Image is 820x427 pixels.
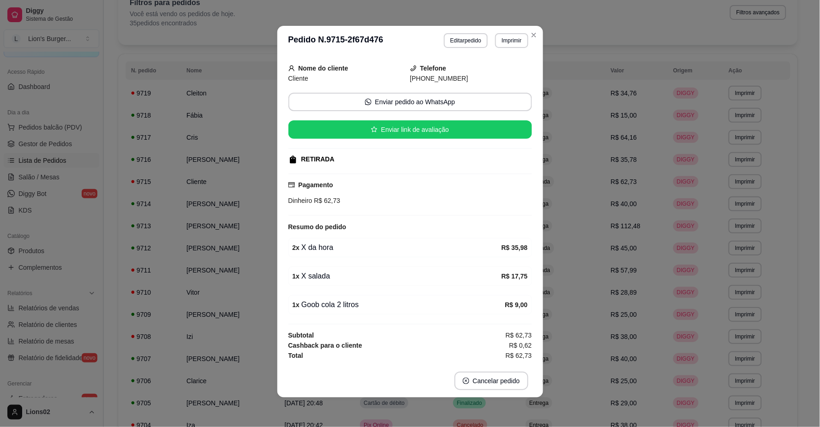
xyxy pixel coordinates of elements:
strong: Nome do cliente [299,65,348,72]
div: X da hora [293,242,502,253]
span: credit-card [288,182,295,188]
span: close-circle [463,378,469,384]
strong: 2 x [293,244,300,251]
button: Editarpedido [444,33,488,48]
strong: R$ 17,75 [502,273,528,280]
strong: Cashback para o cliente [288,342,362,349]
span: whats-app [365,99,371,105]
span: R$ 62,73 [312,197,341,204]
span: R$ 62,73 [506,350,532,361]
span: R$ 62,73 [506,330,532,340]
span: star [371,126,377,133]
div: RETIRADA [301,154,335,164]
span: Dinheiro [288,197,312,204]
strong: Subtotal [288,332,314,339]
button: starEnviar link de avaliação [288,120,532,139]
strong: R$ 9,00 [505,301,527,308]
strong: Resumo do pedido [288,223,347,231]
strong: 1 x [293,301,300,308]
span: phone [410,65,417,71]
button: Imprimir [495,33,528,48]
span: R$ 0,62 [509,340,532,350]
div: Goob cola 2 litros [293,299,505,310]
strong: Total [288,352,303,359]
span: [PHONE_NUMBER] [410,75,468,82]
strong: Telefone [420,65,447,72]
strong: Pagamento [299,181,333,189]
h3: Pedido N. 9715-2f67d476 [288,33,383,48]
div: X salada [293,271,502,282]
span: Cliente [288,75,309,82]
strong: 1 x [293,273,300,280]
strong: R$ 35,98 [502,244,528,251]
span: user [288,65,295,71]
button: close-circleCancelar pedido [455,372,528,390]
button: whats-appEnviar pedido ao WhatsApp [288,93,532,111]
button: Close [527,28,541,42]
